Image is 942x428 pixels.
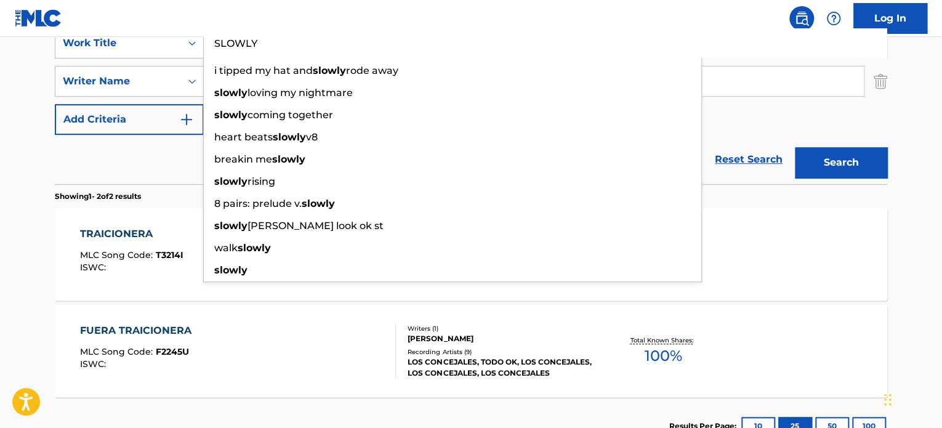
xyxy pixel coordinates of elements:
[55,191,141,202] p: Showing 1 - 2 of 2 results
[248,220,384,232] span: [PERSON_NAME] look ok st
[644,345,682,367] span: 100 %
[630,336,696,345] p: Total Known Shares:
[55,305,887,397] a: FUERA TRAICIONERAMLC Song Code:F2245UISWC:Writers (1)[PERSON_NAME]Recording Artists (9)LOS CONCEJ...
[156,346,189,357] span: F2245U
[880,369,942,428] iframe: Chat Widget
[853,3,927,34] a: Log In
[306,131,318,143] span: v8
[408,347,594,357] div: Recording Artists ( 9 )
[214,176,248,187] strong: slowly
[63,36,174,50] div: Work Title
[874,66,887,97] img: Delete Criterion
[214,131,273,143] span: heart beats
[80,249,156,260] span: MLC Song Code :
[214,65,313,76] span: i tipped my hat and
[826,11,841,26] img: help
[346,65,398,76] span: rode away
[80,227,183,241] div: TRAICIONERA
[80,346,156,357] span: MLC Song Code :
[789,6,814,31] a: Public Search
[80,262,109,273] span: ISWC :
[272,153,305,165] strong: slowly
[248,87,353,99] span: loving my nightmare
[63,74,174,89] div: Writer Name
[709,146,789,173] a: Reset Search
[55,104,204,135] button: Add Criteria
[55,208,887,301] a: TRAICIONERAMLC Song Code:T3214IISWC:Writers (1)[PERSON_NAME]Recording Artists (151)AMÉRICO, AMÉRI...
[795,147,887,178] button: Search
[408,333,594,344] div: [PERSON_NAME]
[214,220,248,232] strong: slowly
[55,28,887,184] form: Search Form
[238,242,271,254] strong: slowly
[821,6,846,31] div: Help
[214,242,238,254] span: walk
[214,198,302,209] span: 8 pairs: prelude v.
[214,264,248,276] strong: slowly
[248,109,333,121] span: coming together
[313,65,346,76] strong: slowly
[302,198,335,209] strong: slowly
[214,87,248,99] strong: slowly
[408,324,594,333] div: Writers ( 1 )
[408,357,594,379] div: LOS CONCEJALES, TODO OK, LOS CONCEJALES, LOS CONCEJALES, LOS CONCEJALES
[273,131,306,143] strong: slowly
[15,9,62,27] img: MLC Logo
[214,153,272,165] span: breakin me
[214,109,248,121] strong: slowly
[884,381,892,418] div: Drag
[179,112,194,127] img: 9d2ae6d4665cec9f34b9.svg
[80,323,198,338] div: FUERA TRAICIONERA
[80,358,109,369] span: ISWC :
[156,249,183,260] span: T3214I
[794,11,809,26] img: search
[248,176,275,187] span: rising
